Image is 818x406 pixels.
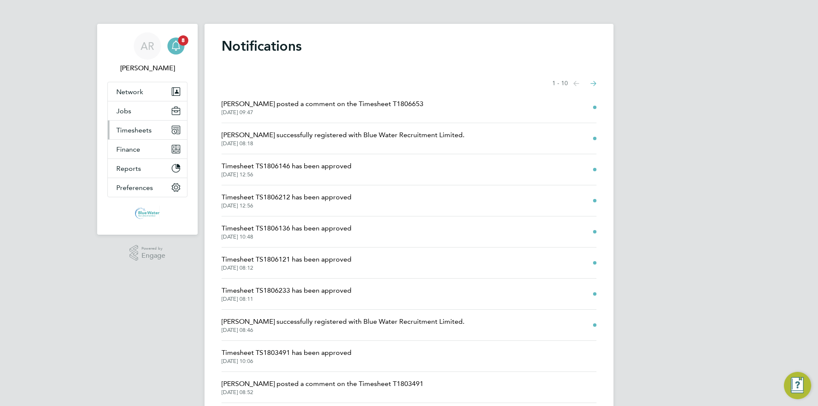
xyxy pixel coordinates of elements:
[141,40,154,52] span: AR
[141,245,165,252] span: Powered by
[222,130,464,147] a: [PERSON_NAME] successfully registered with Blue Water Recruitment Limited.[DATE] 08:18
[222,171,351,178] span: [DATE] 12:56
[222,223,351,240] a: Timesheet TS1806136 has been approved[DATE] 10:48
[222,348,351,365] a: Timesheet TS1803491 has been approved[DATE] 10:06
[222,37,596,55] h1: Notifications
[222,379,423,389] span: [PERSON_NAME] posted a comment on the Timesheet T1803491
[222,130,464,140] span: [PERSON_NAME] successfully registered with Blue Water Recruitment Limited.
[222,99,423,116] a: [PERSON_NAME] posted a comment on the Timesheet T1806653[DATE] 09:47
[784,372,811,399] button: Engage Resource Center
[108,159,187,178] button: Reports
[116,126,152,134] span: Timesheets
[116,145,140,153] span: Finance
[552,75,596,92] nav: Select page of notifications list
[222,223,351,233] span: Timesheet TS1806136 has been approved
[108,101,187,120] button: Jobs
[167,32,184,60] a: 8
[222,296,351,302] span: [DATE] 08:11
[130,245,166,261] a: Powered byEngage
[97,24,198,235] nav: Main navigation
[116,164,141,173] span: Reports
[222,161,351,178] a: Timesheet TS1806146 has been approved[DATE] 12:56
[222,254,351,265] span: Timesheet TS1806121 has been approved
[222,254,351,271] a: Timesheet TS1806121 has been approved[DATE] 08:12
[552,79,568,88] span: 1 - 10
[222,161,351,171] span: Timesheet TS1806146 has been approved
[107,206,187,219] a: Go to home page
[108,178,187,197] button: Preferences
[222,140,464,147] span: [DATE] 08:18
[116,184,153,192] span: Preferences
[222,192,351,209] a: Timesheet TS1806212 has been approved[DATE] 12:56
[116,88,143,96] span: Network
[222,348,351,358] span: Timesheet TS1803491 has been approved
[222,202,351,209] span: [DATE] 12:56
[108,140,187,158] button: Finance
[222,379,423,396] a: [PERSON_NAME] posted a comment on the Timesheet T1803491[DATE] 08:52
[222,233,351,240] span: [DATE] 10:48
[222,109,423,116] span: [DATE] 09:47
[222,358,351,365] span: [DATE] 10:06
[178,35,188,46] span: 8
[116,107,131,115] span: Jobs
[222,327,464,334] span: [DATE] 08:46
[222,317,464,334] a: [PERSON_NAME] successfully registered with Blue Water Recruitment Limited.[DATE] 08:46
[107,32,187,73] a: AR[PERSON_NAME]
[222,317,464,327] span: [PERSON_NAME] successfully registered with Blue Water Recruitment Limited.
[222,99,423,109] span: [PERSON_NAME] posted a comment on the Timesheet T1806653
[222,192,351,202] span: Timesheet TS1806212 has been approved
[107,63,187,73] span: Anthony Roberts
[108,82,187,101] button: Network
[135,206,160,219] img: bluewaterwales-logo-retina.png
[222,285,351,296] span: Timesheet TS1806233 has been approved
[141,252,165,259] span: Engage
[222,265,351,271] span: [DATE] 08:12
[108,121,187,139] button: Timesheets
[222,389,423,396] span: [DATE] 08:52
[222,285,351,302] a: Timesheet TS1806233 has been approved[DATE] 08:11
